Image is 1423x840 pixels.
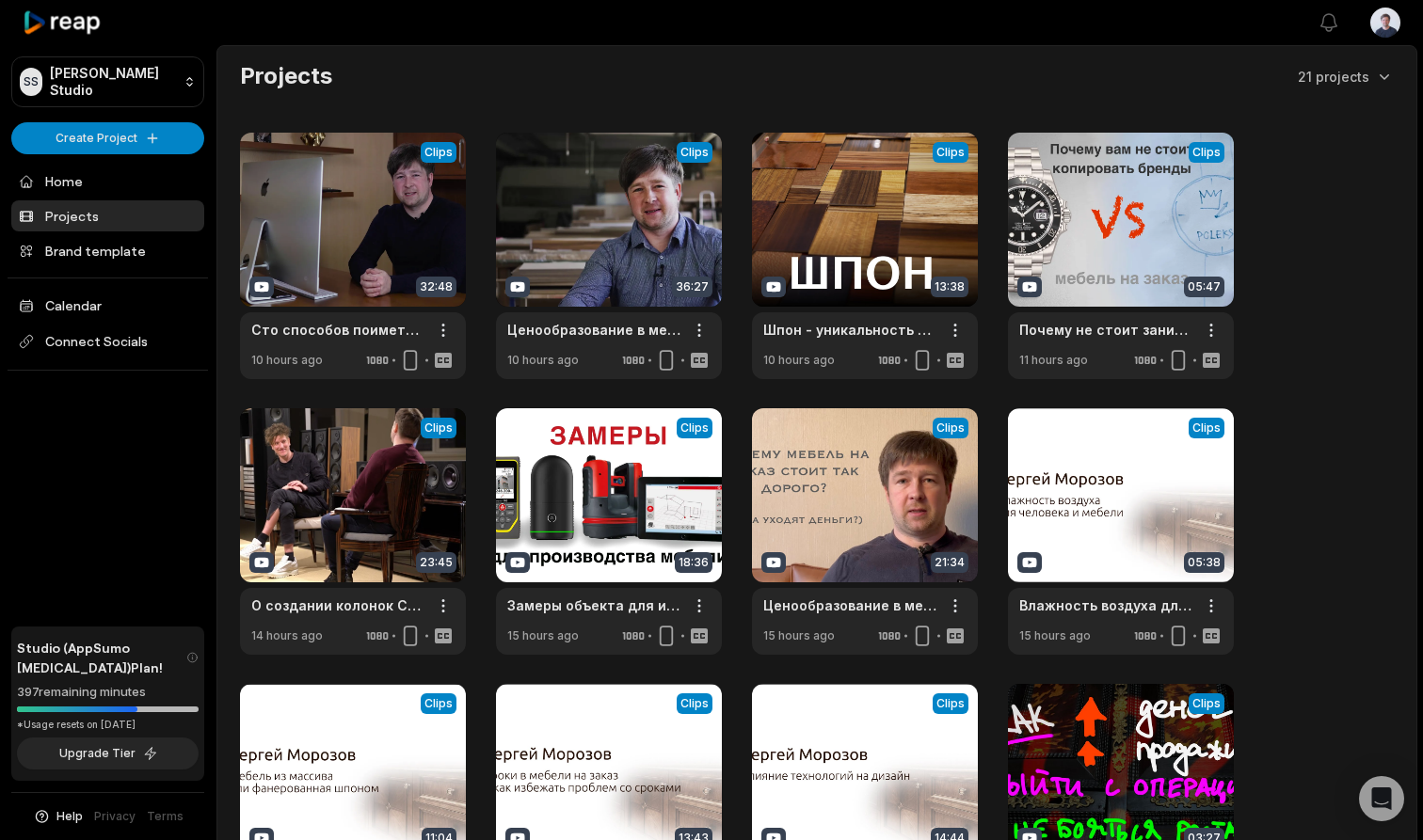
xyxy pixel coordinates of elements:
[50,65,176,99] p: [PERSON_NAME] Studio
[1359,776,1404,821] div: Open Intercom Messenger
[33,808,83,825] button: Help
[507,595,680,615] a: Замеры объекта для изготовления мебели
[17,718,199,732] div: *Usage resets on [DATE]
[1019,595,1192,615] a: Влажность воздуха для человека и мебели
[17,737,199,769] button: Upgrade Tier
[94,808,136,825] a: Privacy
[17,683,199,702] div: 397 remaining minutes
[11,122,204,154] button: Create Project
[763,595,936,615] a: Ценообразование в мебели ч.2 или куда уходят деньги?
[17,638,186,677] span: Studio (AppSumo [MEDICAL_DATA]) Plan!
[20,68,42,96] div: SS
[251,320,424,340] a: Сто способов поиметь исполнителя
[763,320,936,340] a: Шпон - уникальность и разнообразие для вашего интерьера
[11,290,204,321] a: Calendar
[507,320,680,340] a: Ценообразование в мебели
[11,200,204,231] a: Projects
[1298,67,1394,87] button: 21 projects
[251,595,424,615] a: О создании колонок Catharus Audio
[56,808,83,825] span: Help
[240,61,332,91] h2: Projects
[147,808,184,825] a: Terms
[11,166,204,197] a: Home
[1019,320,1192,340] a: Почему не стоит заниматься копированием в [GEOGRAPHIC_DATA]
[11,325,204,358] span: Connect Socials
[11,235,204,266] a: Brand template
